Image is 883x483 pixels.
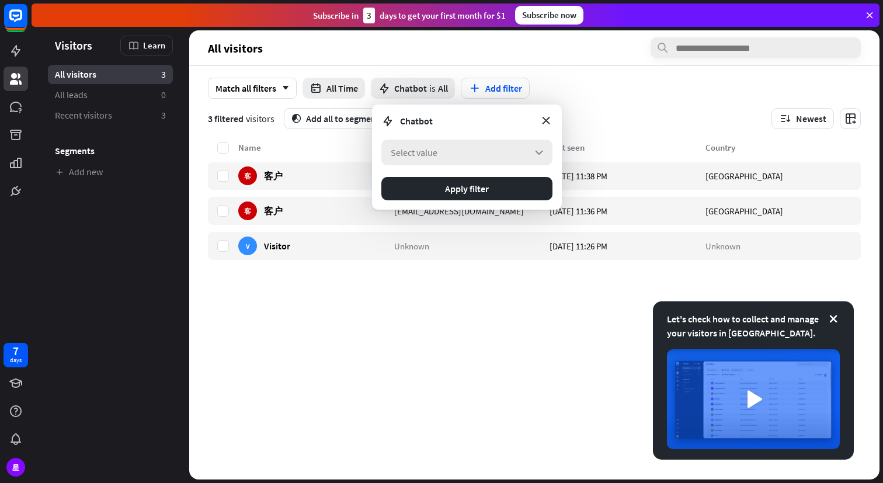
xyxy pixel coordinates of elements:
div: V [238,237,257,255]
div: days [10,356,22,364]
span: Recent visitors [55,109,112,121]
i: arrow_down [276,85,289,92]
div: Subscribe now [515,6,583,25]
span: Unknown [705,240,741,251]
button: Newest [771,108,834,129]
div: 7 [13,346,19,356]
div: Last seen [550,142,705,153]
i: segment [291,114,301,123]
button: Apply filter [381,177,552,200]
span: 3 filtered [208,113,244,124]
span: Learn [143,40,165,51]
span: [GEOGRAPHIC_DATA] [705,170,783,181]
div: Match all filters [208,78,297,99]
div: Subscribe in days to get your first month for $1 [313,8,506,23]
span: [DATE] 11:36 PM [550,205,607,216]
a: 7 days [4,343,28,367]
div: Let's check how to collect and manage your visitors in [GEOGRAPHIC_DATA]. [667,312,840,340]
span: All leads [55,89,88,101]
div: 客 [238,166,257,185]
button: Add filter [461,78,530,99]
aside: 0 [161,89,166,101]
span: 客户 [264,170,283,181]
button: segmentAdd all to segment [284,108,387,129]
div: 3 [363,8,375,23]
aside: 3 [161,109,166,121]
span: All visitors [208,41,263,55]
i: arrow_down [533,146,545,159]
span: [GEOGRAPHIC_DATA] [705,205,783,216]
div: Name [238,142,394,153]
span: All visitors [55,68,96,81]
span: [DATE] 11:38 PM [550,170,607,181]
span: Select value [391,147,437,158]
span: Visitor [264,240,290,251]
h3: Segments [48,145,173,157]
a: All leads 0 [48,85,173,105]
span: Chatbot [400,115,433,127]
div: 星 [6,458,25,477]
span: Unknown [394,240,429,251]
a: Add new [48,162,173,182]
aside: 3 [161,68,166,81]
span: All [438,82,448,94]
div: Country [705,142,861,153]
button: All Time [303,78,365,99]
span: 客户 [264,205,283,216]
span: Visitors [55,39,92,52]
span: [DATE] 11:26 PM [550,240,607,251]
a: Recent visitors 3 [48,106,173,125]
span: visitors [246,113,274,124]
span: Chatbot [394,82,427,94]
img: image [667,349,840,449]
div: 客 [238,201,257,220]
span: [EMAIL_ADDRESS][DOMAIN_NAME] [394,205,524,216]
span: is [429,82,436,94]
